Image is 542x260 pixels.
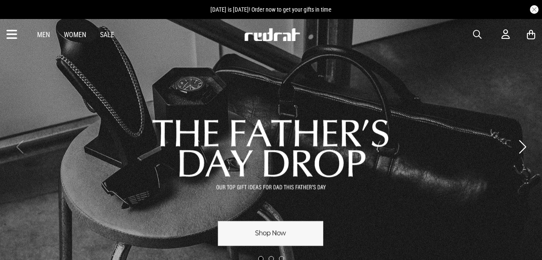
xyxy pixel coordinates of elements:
[64,31,86,39] a: Women
[100,31,114,39] a: Sale
[517,137,528,156] button: Next slide
[210,6,332,13] span: [DATE] is [DATE]! Order now to get your gifts in time
[244,28,301,41] img: Redrat logo
[14,137,25,156] button: Previous slide
[37,31,50,39] a: Men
